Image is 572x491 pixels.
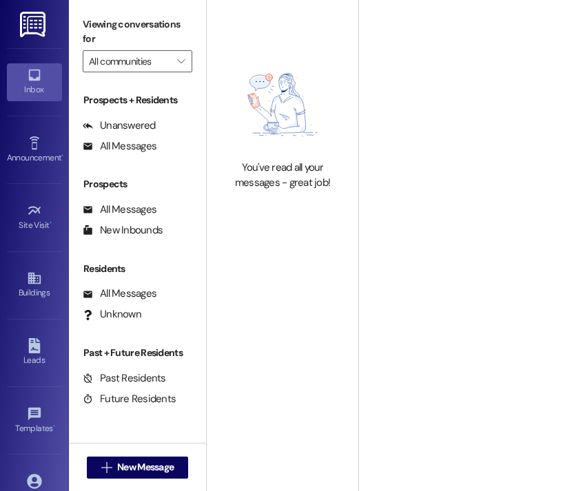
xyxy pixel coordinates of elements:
[101,462,112,473] i: 
[69,346,206,360] div: Past + Future Residents
[83,371,166,386] div: Past Residents
[83,202,156,217] div: All Messages
[222,56,343,154] img: empty-state
[7,63,62,101] a: Inbox
[69,262,206,276] div: Residents
[53,421,55,431] span: •
[89,50,170,72] input: All communities
[87,457,189,479] button: New Message
[7,267,62,304] a: Buildings
[7,402,62,439] a: Templates •
[222,160,343,190] div: You've read all your messages - great job!
[61,151,63,160] span: •
[177,56,185,67] i: 
[83,14,192,50] label: Viewing conversations for
[83,392,176,406] div: Future Residents
[7,334,62,371] a: Leads
[20,12,48,37] img: ResiDesk Logo
[83,118,156,133] div: Unanswered
[69,93,206,107] div: Prospects + Residents
[50,218,52,228] span: •
[83,223,163,238] div: New Inbounds
[117,460,174,474] span: New Message
[83,286,156,301] div: All Messages
[69,177,206,191] div: Prospects
[7,199,62,236] a: Site Visit •
[83,307,141,322] div: Unknown
[83,139,156,154] div: All Messages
